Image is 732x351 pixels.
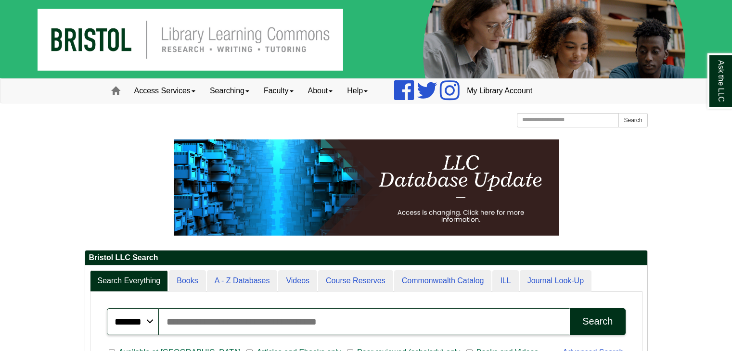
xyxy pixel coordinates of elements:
[318,270,393,292] a: Course Reserves
[570,308,625,335] button: Search
[520,270,591,292] a: Journal Look-Up
[278,270,317,292] a: Videos
[203,79,257,103] a: Searching
[169,270,205,292] a: Books
[618,113,647,127] button: Search
[257,79,301,103] a: Faculty
[174,139,559,236] img: HTML tutorial
[127,79,203,103] a: Access Services
[460,79,539,103] a: My Library Account
[90,270,168,292] a: Search Everything
[207,270,278,292] a: A - Z Databases
[492,270,518,292] a: ILL
[301,79,340,103] a: About
[394,270,492,292] a: Commonwealth Catalog
[582,316,613,327] div: Search
[85,251,647,265] h2: Bristol LLC Search
[340,79,375,103] a: Help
